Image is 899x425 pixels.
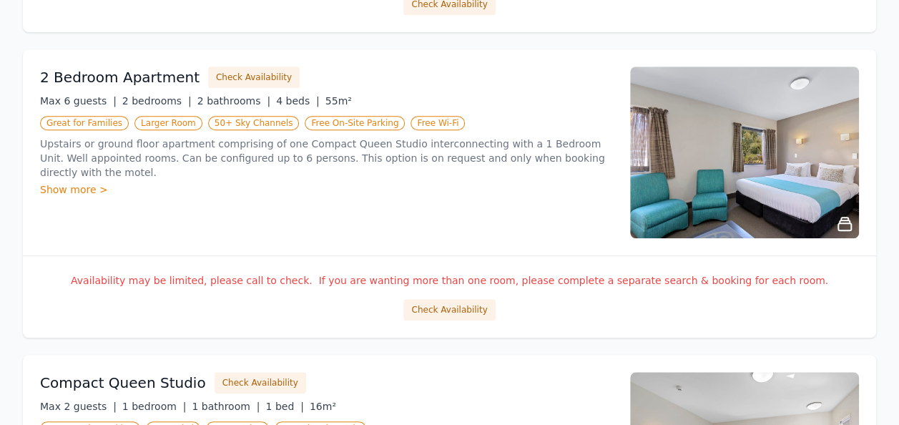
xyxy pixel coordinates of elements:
span: 1 bathroom | [192,401,260,412]
span: Larger Room [134,116,202,130]
p: Upstairs or ground floor apartment comprising of one Compact Queen Studio interconnecting with a ... [40,137,613,180]
h3: Compact Queen Studio [40,373,206,393]
span: 2 bathrooms | [197,95,270,107]
div: Show more > [40,182,613,197]
span: Free On-Site Parking [305,116,405,130]
span: 16m² [310,401,336,412]
span: Great for Families [40,116,129,130]
span: 1 bedroom | [122,401,187,412]
p: Availability may be limited, please call to check. If you are wanting more than one room, please ... [40,273,859,288]
span: 50+ Sky Channels [208,116,300,130]
span: Max 6 guests | [40,95,117,107]
h3: 2 Bedroom Apartment [40,67,200,87]
span: 4 beds | [276,95,320,107]
button: Check Availability [403,299,495,321]
span: Max 2 guests | [40,401,117,412]
span: Free Wi-Fi [411,116,465,130]
span: 1 bed | [265,401,303,412]
span: 55m² [325,95,352,107]
button: Check Availability [215,372,306,394]
button: Check Availability [208,67,300,88]
span: 2 bedrooms | [122,95,192,107]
